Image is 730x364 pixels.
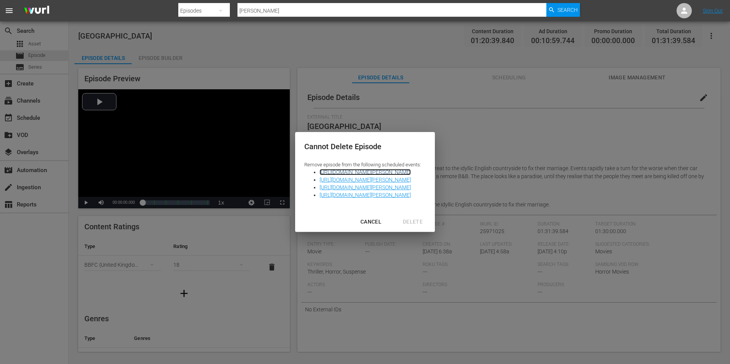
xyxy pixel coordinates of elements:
span: Search [557,3,578,17]
div: Cannot Delete Episode [304,141,421,152]
button: CANCEL [351,215,391,229]
p: Remove episode from the following scheduled events: [304,161,421,169]
a: [URL][DOMAIN_NAME][PERSON_NAME] [320,192,411,198]
img: ans4CAIJ8jUAAAAAAAAAAAAAAAAAAAAAAAAgQb4GAAAAAAAAAAAAAAAAAAAAAAAAJMjXAAAAAAAAAAAAAAAAAAAAAAAAgAT5G... [18,2,55,20]
a: [URL][DOMAIN_NAME][PERSON_NAME] [320,184,411,190]
span: menu [5,6,14,15]
div: CANCEL [354,217,388,227]
a: Sign Out [703,8,723,14]
a: [URL][DOMAIN_NAME][PERSON_NAME] [320,177,411,183]
a: [URL][DOMAIN_NAME][PERSON_NAME] [320,169,411,175]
